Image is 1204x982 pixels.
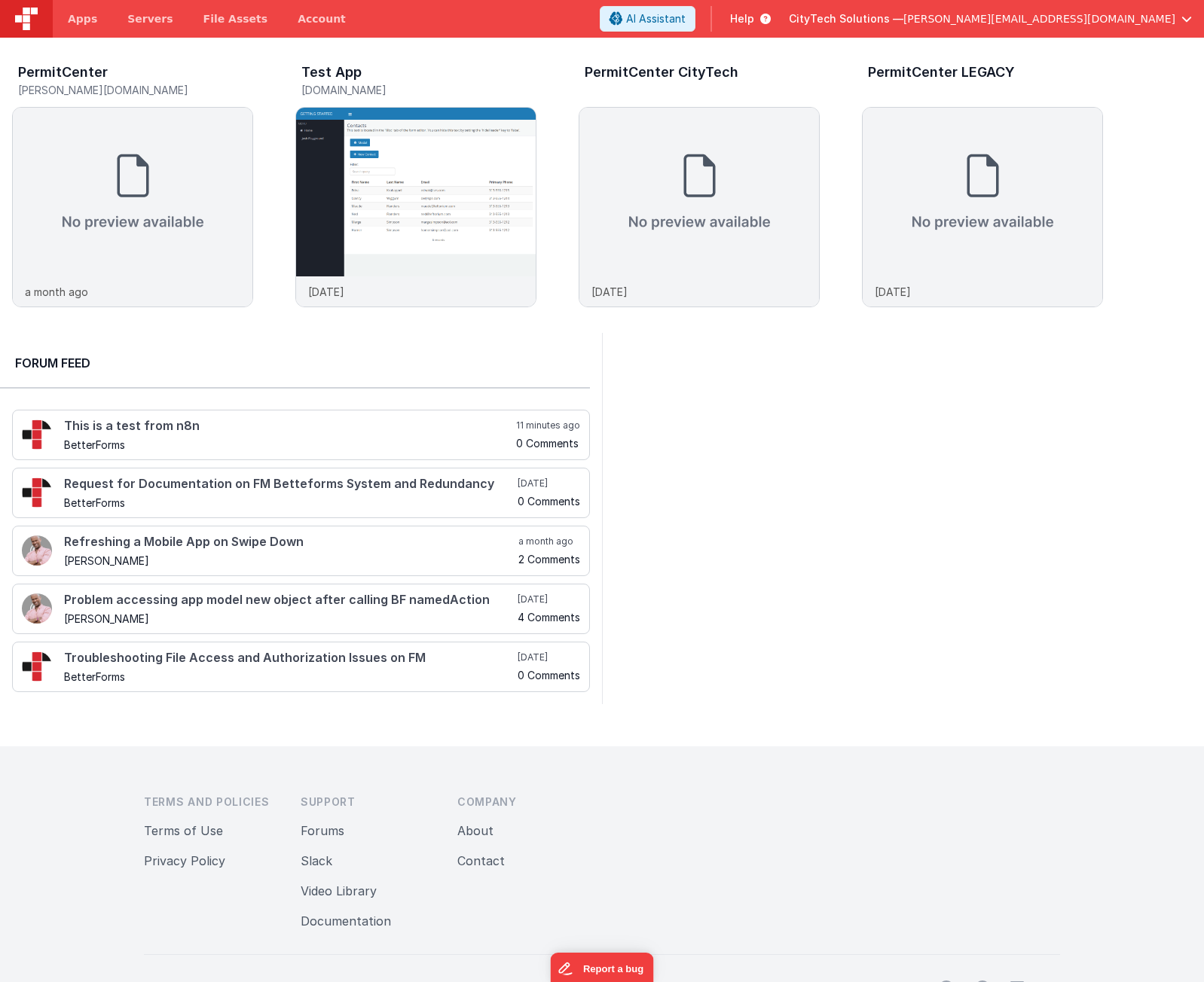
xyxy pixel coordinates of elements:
h4: Problem accessing app model new object after calling BF namedAction [64,593,515,607]
button: Video Library [301,882,377,900]
a: Refreshing a Mobile App on Swipe Down [PERSON_NAME] a month ago 2 Comments [12,526,590,576]
h5: 11 minutes ago [516,419,580,432]
h5: 0 Comments [516,438,580,449]
h5: 4 Comments [518,611,580,623]
span: Apps [68,11,97,26]
img: 411_2.png [22,593,52,624]
button: CityTech Solutions — [PERSON_NAME][EMAIL_ADDRESS][DOMAIN_NAME] [789,11,1192,26]
h3: Terms and Policies [144,794,277,810]
a: About [457,823,494,838]
h5: BetterForms [64,671,515,682]
p: [DATE] [308,284,344,300]
span: Servers [127,11,173,26]
button: Forums [301,822,344,840]
h5: [DATE] [518,651,580,663]
h3: Test App [301,65,362,80]
h5: [DATE] [518,593,580,605]
button: Slack [301,852,332,870]
h3: PermitCenter CityTech [585,65,738,80]
button: AI Assistant [600,6,695,32]
h5: [PERSON_NAME][DOMAIN_NAME] [18,84,253,96]
span: [PERSON_NAME][EMAIL_ADDRESS][DOMAIN_NAME] [903,11,1175,26]
button: Documentation [301,912,391,930]
h3: PermitCenter [18,65,108,80]
h5: [PERSON_NAME] [64,613,515,624]
span: File Assets [203,11,268,26]
h5: [PERSON_NAME] [64,555,515,566]
a: Problem accessing app model new object after calling BF namedAction [PERSON_NAME] [DATE] 4 Comments [12,584,590,634]
a: Terms of Use [144,823,223,838]
img: 411_2.png [22,535,52,566]
h5: 2 Comments [518,554,580,565]
img: 295_2.png [22,477,52,508]
h3: PermitCenter LEGACY [868,65,1015,80]
h5: 0 Comments [518,496,580,507]
span: AI Assistant [626,11,686,26]
h5: a month ago [518,535,580,547]
h5: BetterForms [64,439,513,450]
h5: 0 Comments [518,669,580,681]
p: [DATE] [875,284,911,300]
button: About [457,822,494,840]
h4: This is a test from n8n [64,419,513,433]
img: 295_2.png [22,419,52,450]
img: 295_2.png [22,651,52,682]
a: Privacy Policy [144,853,225,868]
span: CityTech Solutions — [789,11,903,26]
h2: Forum Feed [15,354,575,372]
h5: BetterForms [64,497,515,508]
span: Help [730,11,754,26]
a: Slack [301,853,332,868]
h4: Refreshing a Mobile App on Swipe Down [64,535,515,549]
a: This is a test from n8n BetterForms 11 minutes ago 0 Comments [12,410,590,460]
button: Contact [457,852,505,870]
p: [DATE] [591,284,628,300]
h3: Company [457,794,590,810]
h5: [DOMAIN_NAME] [301,84,536,96]
a: Troubleshooting File Access and Authorization Issues on FM BetterForms [DATE] 0 Comments [12,642,590,692]
h4: Request for Documentation on FM Betteforms System and Redundancy [64,477,515,491]
a: Request for Documentation on FM Betteforms System and Redundancy BetterForms [DATE] 0 Comments [12,468,590,518]
h4: Troubleshooting File Access and Authorization Issues on FM [64,651,515,665]
h3: Support [301,794,433,810]
h5: [DATE] [518,477,580,489]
